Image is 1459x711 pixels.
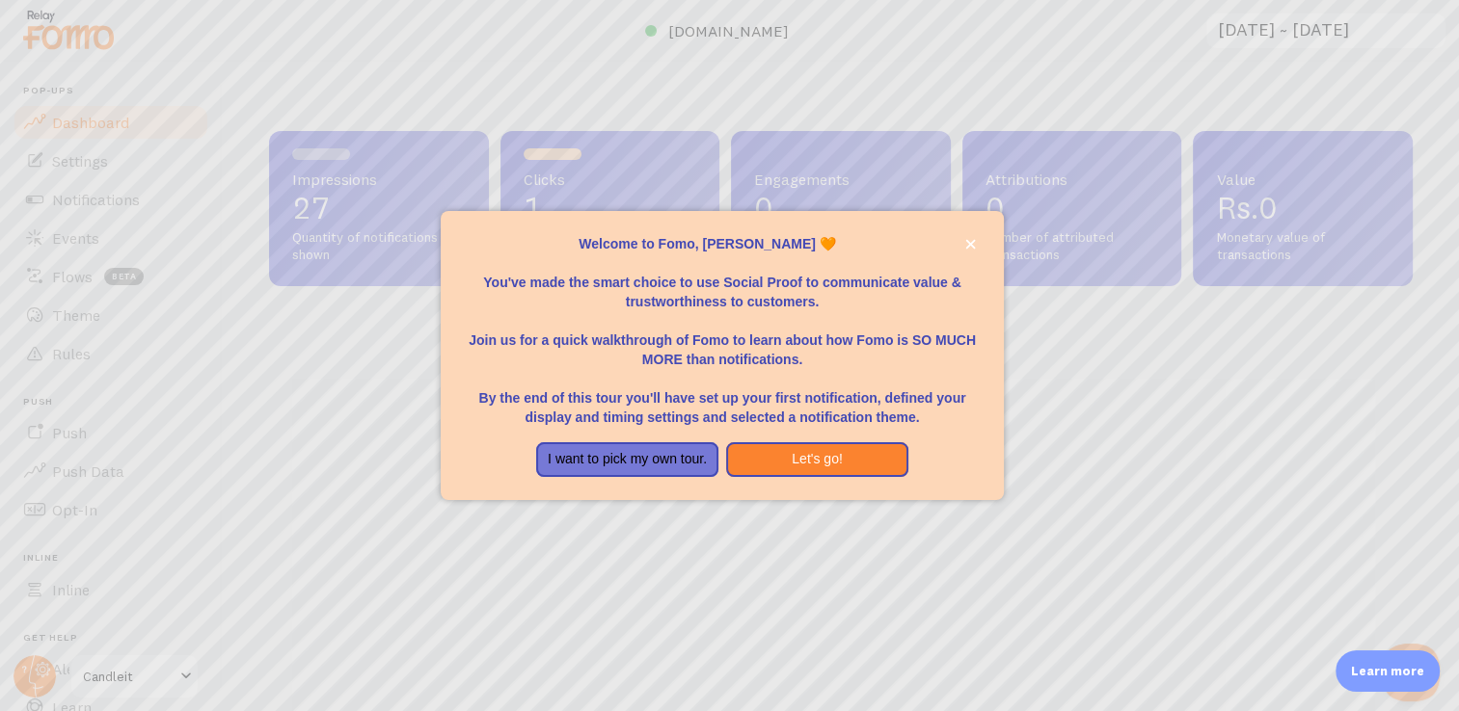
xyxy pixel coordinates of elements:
p: Join us for a quick walkthrough of Fomo to learn about how Fomo is SO MUCH MORE than notifications. [464,311,980,369]
p: You've made the smart choice to use Social Proof to communicate value & trustworthiness to custom... [464,253,980,311]
div: Welcome to Fomo, Naman Agarwal 🧡You&amp;#39;ve made the smart choice to use Social Proof to commu... [441,211,1003,500]
p: Learn more [1351,662,1424,680]
div: Learn more [1336,650,1440,692]
button: I want to pick my own tour. [536,442,718,477]
button: Let's go! [726,442,908,477]
button: close, [960,234,981,254]
p: Welcome to Fomo, [PERSON_NAME] 🧡 [464,234,980,253]
p: By the end of this tour you'll have set up your first notification, defined your display and timi... [464,369,980,427]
